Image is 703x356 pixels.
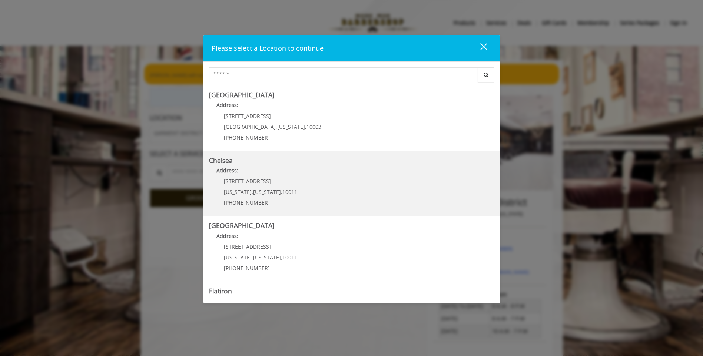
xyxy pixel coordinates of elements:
span: , [252,254,253,261]
span: [GEOGRAPHIC_DATA] [224,123,276,130]
button: close dialog [467,41,492,56]
span: 10003 [306,123,321,130]
span: [STREET_ADDRESS] [224,243,271,250]
span: [US_STATE] [253,188,281,195]
b: Chelsea [209,156,233,165]
b: Address: [216,167,238,174]
span: , [276,123,277,130]
span: , [281,188,282,195]
div: Center Select [209,67,494,86]
span: [STREET_ADDRESS] [224,178,271,185]
span: [STREET_ADDRESS] [224,112,271,120]
b: [GEOGRAPHIC_DATA] [209,90,275,99]
b: Flatiron [209,286,232,295]
span: [US_STATE] [224,254,252,261]
span: 10011 [282,188,297,195]
b: Address: [216,101,238,108]
b: Address: [216,232,238,239]
span: Please select a Location to continue [212,44,324,53]
span: , [281,254,282,261]
input: Search Center [209,67,478,82]
span: [PHONE_NUMBER] [224,199,270,206]
span: [US_STATE] [253,254,281,261]
span: [PHONE_NUMBER] [224,265,270,272]
span: [PHONE_NUMBER] [224,134,270,141]
span: [US_STATE] [224,188,252,195]
div: close dialog [472,43,487,54]
b: [GEOGRAPHIC_DATA] [209,221,275,230]
b: Address: [216,298,238,305]
i: Search button [482,72,490,77]
span: [US_STATE] [277,123,305,130]
span: , [305,123,306,130]
span: , [252,188,253,195]
span: 10011 [282,254,297,261]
